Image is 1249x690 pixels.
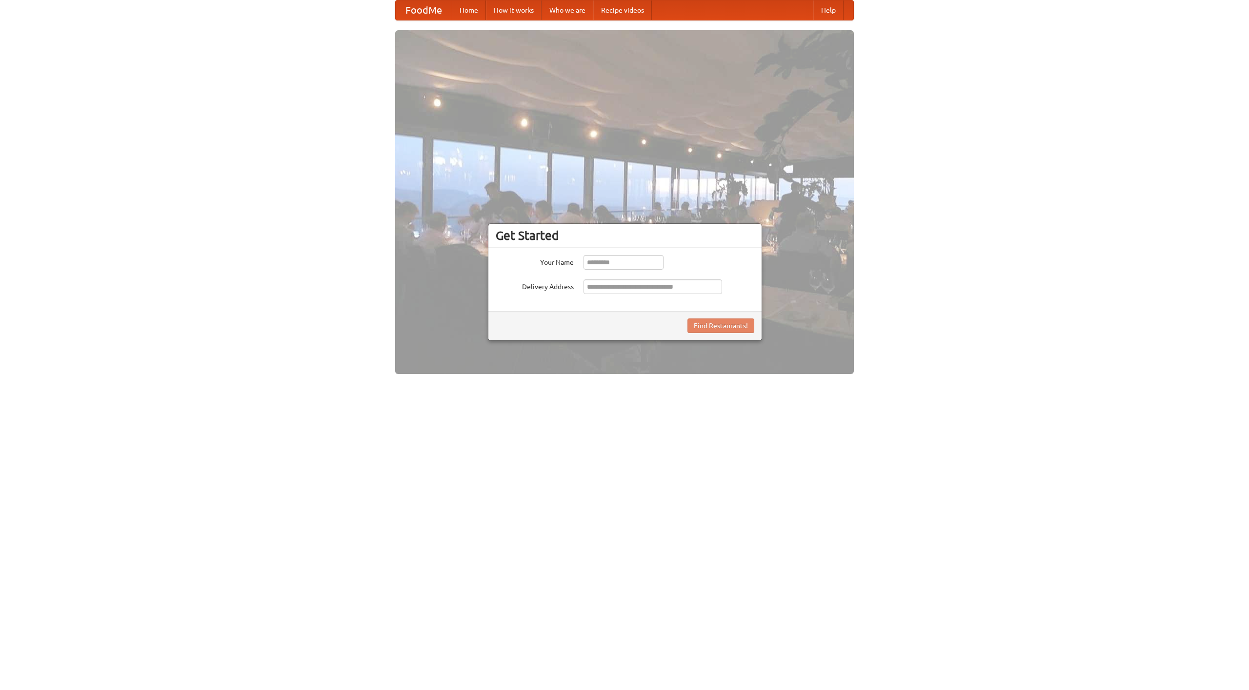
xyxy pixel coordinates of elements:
a: Who we are [542,0,593,20]
label: Delivery Address [496,279,574,292]
a: Help [813,0,844,20]
a: How it works [486,0,542,20]
label: Your Name [496,255,574,267]
a: FoodMe [396,0,452,20]
a: Home [452,0,486,20]
h3: Get Started [496,228,754,243]
a: Recipe videos [593,0,652,20]
button: Find Restaurants! [687,318,754,333]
